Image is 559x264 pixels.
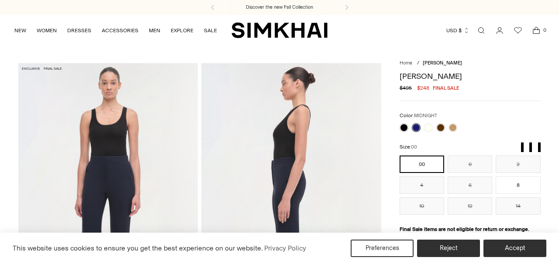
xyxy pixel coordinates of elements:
[446,21,469,40] button: USD $
[149,21,160,40] a: MEN
[400,197,444,215] button: 10
[400,72,541,80] h1: [PERSON_NAME]
[491,22,508,39] a: Go to the account page
[102,21,138,40] a: ACCESSORIES
[400,60,541,67] nav: breadcrumbs
[400,143,417,151] label: Size:
[400,176,444,194] button: 4
[483,240,546,257] button: Accept
[417,84,429,92] span: $248
[204,21,217,40] a: SALE
[171,21,193,40] a: EXPLORE
[67,21,91,40] a: DRESSES
[13,244,263,252] span: This website uses cookies to ensure you get the best experience on our website.
[496,197,540,215] button: 14
[509,22,527,39] a: Wishlist
[400,84,412,92] s: $495
[14,21,26,40] a: NEW
[246,4,313,11] a: Discover the new Fall Collection
[351,240,414,257] button: Preferences
[496,156,540,173] button: 2
[528,22,545,39] a: Open cart modal
[417,60,419,67] div: /
[448,156,492,173] button: 0
[448,176,492,194] button: 6
[263,242,307,255] a: Privacy Policy (opens in a new tab)
[496,176,540,194] button: 8
[473,22,490,39] a: Open search modal
[448,197,492,215] button: 12
[423,60,462,66] span: [PERSON_NAME]
[411,144,417,150] span: 00
[417,240,480,257] button: Reject
[414,113,437,118] span: MIDNIGHT
[400,226,529,232] strong: Final Sale items are not eligible for return or exchange.
[400,112,437,120] label: Color:
[400,156,444,173] button: 00
[231,22,328,39] a: SIMKHAI
[541,26,549,34] span: 0
[37,21,57,40] a: WOMEN
[400,60,412,66] a: Home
